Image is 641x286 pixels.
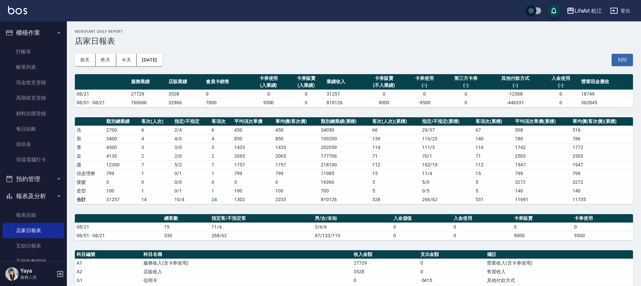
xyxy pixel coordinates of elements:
td: 0 [419,259,486,267]
td: 5 [474,178,513,186]
th: 卡券使用 [572,214,633,223]
a: 每日結帳 [3,121,64,137]
td: 799 [233,169,274,178]
td: 0 [443,90,489,98]
td: 11985 [319,169,371,178]
td: 114 [371,143,420,152]
td: 0 [140,178,173,186]
th: 平均項次單價 [233,117,274,126]
td: 799 [105,169,140,178]
td: 9500 [572,231,633,240]
td: 6 [140,126,173,134]
td: -5415 [419,276,486,285]
a: 排班表 [3,137,64,152]
td: 450 [274,126,319,134]
div: (入業績) [251,82,285,89]
td: 760660 [129,98,167,107]
td: 08/21 [75,90,129,98]
td: -446331 [489,98,542,107]
td: 9000 [512,231,573,240]
td: 2503 [513,152,571,160]
td: 服務收入(含卡券使用) [142,259,352,267]
th: 指定/不指定 [173,117,210,126]
td: 1 [210,186,233,195]
td: 2700 [105,126,140,134]
td: 218100 [319,160,371,169]
td: 0 [419,267,486,276]
td: 799 [274,169,319,178]
td: 112 [474,160,513,169]
div: 卡券使用 [251,75,285,82]
td: 1947 [513,160,571,169]
td: 140 [474,134,513,143]
td: 799 [571,169,633,178]
th: 類別總業績(累積) [319,117,371,126]
td: 1433 [274,143,319,152]
td: 1772 [571,143,633,152]
button: 前天 [75,54,96,66]
td: 0 [452,231,512,240]
td: -9500 [405,98,443,107]
td: 0 [287,98,325,107]
td: 店販收入 [142,267,352,276]
th: 收入金額 [352,250,419,259]
td: 111 / 3 [420,143,474,152]
td: 786 [571,134,633,143]
th: 平均項次單價(累積) [513,117,571,126]
table: a dense table [75,74,633,107]
div: (不入業績) [364,82,404,89]
td: 15 [474,169,513,178]
div: 卡券販賣 [364,75,404,82]
th: 營業現金應收 [580,74,633,90]
th: 入金使用 [452,214,512,223]
a: 互助點數明細 [3,254,64,269]
td: 4130 [105,152,140,160]
td: 140 [513,186,571,195]
td: 14 [140,195,173,204]
td: 112 [371,160,420,169]
td: 售貨收入 [485,267,633,276]
div: (-) [544,82,578,89]
h5: Yaya [20,268,54,274]
td: 140 [571,186,633,195]
td: 1 [210,169,233,178]
td: 3/6/6 [313,223,392,231]
td: A2 [75,267,142,276]
button: 櫃檯作業 [3,24,64,41]
td: 造型 [75,186,105,195]
img: Logo [8,6,27,14]
td: 11/4 [210,223,313,231]
td: 5 / 2 [173,160,210,169]
td: 4 [140,134,173,143]
a: 高階收支登錄 [3,90,64,106]
td: 810126 [319,195,371,204]
td: 266/62 [420,195,474,204]
td: 29 / 37 [420,126,474,134]
th: 服務業績 [129,74,167,90]
a: 現場電腦打卡 [3,152,64,167]
td: 268/62 [210,231,313,240]
th: 科目名稱 [142,250,352,259]
th: 客項次 [210,117,233,126]
td: 116 [474,143,513,152]
td: 87/133/110 [313,231,392,240]
td: 9500 [250,98,287,107]
td: 7000 [204,98,250,107]
td: 燙 [75,143,105,152]
button: 預約管理 [3,170,64,188]
td: 1742 [513,143,571,152]
td: 信用卡 [142,276,352,285]
th: 入金儲值 [392,214,452,223]
td: 700 [319,186,371,195]
th: 客項次(累積) [474,117,513,126]
td: 頭皮理療 [75,169,105,178]
td: 5 [371,178,420,186]
th: 單均價(客次價)(累積) [571,117,633,126]
td: 5 [371,186,420,195]
td: 0 [405,90,443,98]
td: 0 [542,90,580,98]
td: 850 [274,134,319,143]
a: 帳單列表 [3,59,64,75]
th: 總客數 [162,214,210,223]
td: 3272 [513,178,571,186]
